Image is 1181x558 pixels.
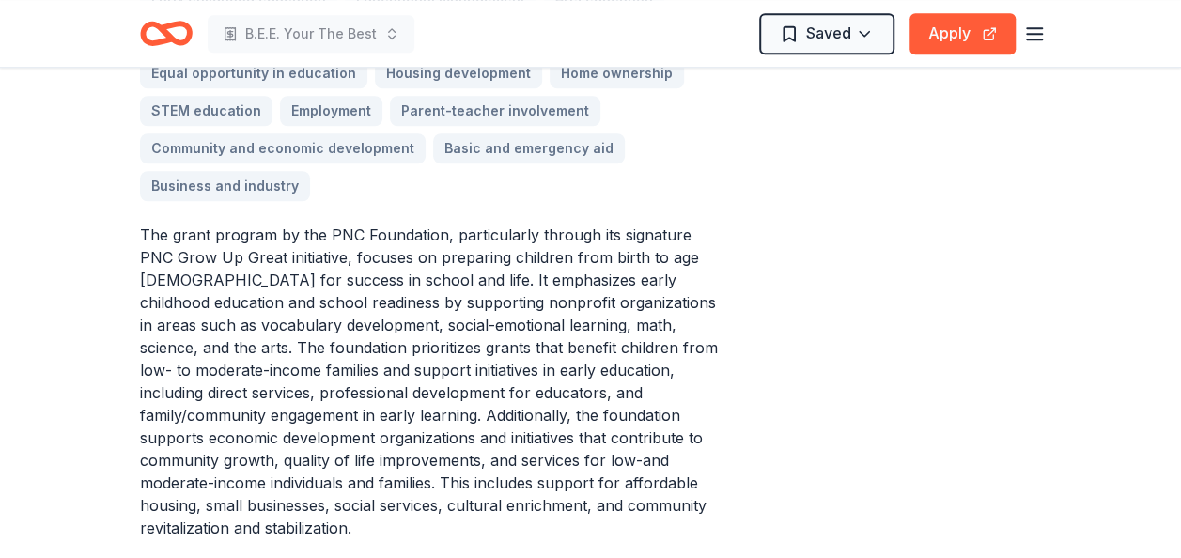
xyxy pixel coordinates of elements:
p: The grant program by the PNC Foundation, particularly through its signature PNC Grow Up Great ini... [140,224,726,539]
span: B.E.E. Your The Best [245,23,377,45]
button: Apply [909,13,1016,54]
button: B.E.E. Your The Best [208,15,414,53]
span: Saved [806,21,851,45]
button: Saved [759,13,894,54]
a: Home [140,11,193,55]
